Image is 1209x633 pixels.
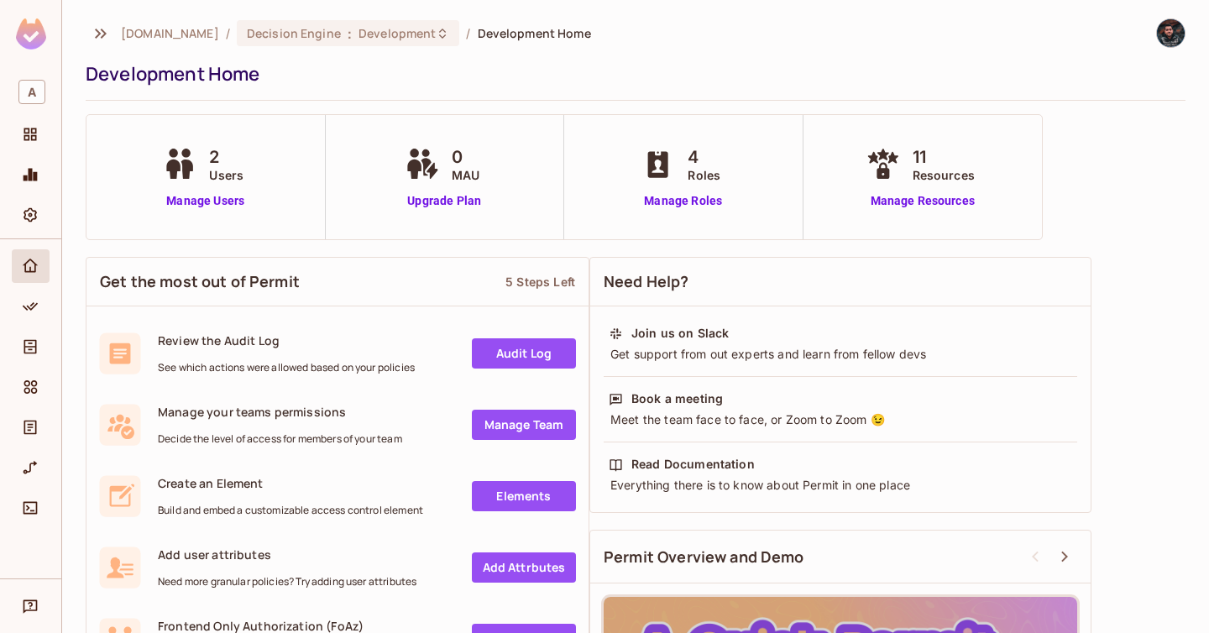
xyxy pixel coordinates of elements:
[347,27,353,40] span: :
[1157,19,1185,47] img: Selmancan KILINÇ
[86,61,1177,86] div: Development Home
[604,271,689,292] span: Need Help?
[158,547,416,562] span: Add user attributes
[609,477,1072,494] div: Everything there is to know about Permit in one place
[505,274,575,290] div: 5 Steps Left
[12,73,50,111] div: Workspace: abclojistik.com
[637,192,729,210] a: Manage Roles
[158,332,415,348] span: Review the Audit Log
[121,25,219,41] span: the active workspace
[862,192,983,210] a: Manage Resources
[158,475,423,491] span: Create an Element
[631,325,729,342] div: Join us on Slack
[12,589,50,623] div: Help & Updates
[688,166,720,184] span: Roles
[12,158,50,191] div: Monitoring
[18,80,45,104] span: A
[401,192,488,210] a: Upgrade Plan
[226,25,230,41] li: /
[472,410,576,440] a: Manage Team
[609,346,1072,363] div: Get support from out experts and learn from fellow devs
[609,411,1072,428] div: Meet the team face to face, or Zoom to Zoom 😉
[209,166,243,184] span: Users
[359,25,436,41] span: Development
[913,144,975,170] span: 11
[159,192,252,210] a: Manage Users
[472,481,576,511] a: Elements
[472,338,576,369] a: Audit Log
[158,361,415,374] span: See which actions were allowed based on your policies
[158,404,402,420] span: Manage your teams permissions
[604,547,804,568] span: Permit Overview and Demo
[16,18,46,50] img: SReyMgAAAABJRU5ErkJggg==
[158,432,402,446] span: Decide the level of access for members of your team
[209,144,243,170] span: 2
[466,25,470,41] li: /
[12,330,50,364] div: Directory
[631,456,755,473] div: Read Documentation
[631,390,723,407] div: Book a meeting
[12,370,50,404] div: Elements
[247,25,341,41] span: Decision Engine
[12,249,50,283] div: Home
[452,144,479,170] span: 0
[12,118,50,151] div: Projects
[158,504,423,517] span: Build and embed a customizable access control element
[478,25,591,41] span: Development Home
[688,144,720,170] span: 4
[12,411,50,444] div: Audit Log
[100,271,300,292] span: Get the most out of Permit
[472,552,576,583] a: Add Attrbutes
[12,198,50,232] div: Settings
[913,166,975,184] span: Resources
[158,575,416,589] span: Need more granular policies? Try adding user attributes
[12,451,50,484] div: URL Mapping
[452,166,479,184] span: MAU
[12,290,50,323] div: Policy
[12,491,50,525] div: Connect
